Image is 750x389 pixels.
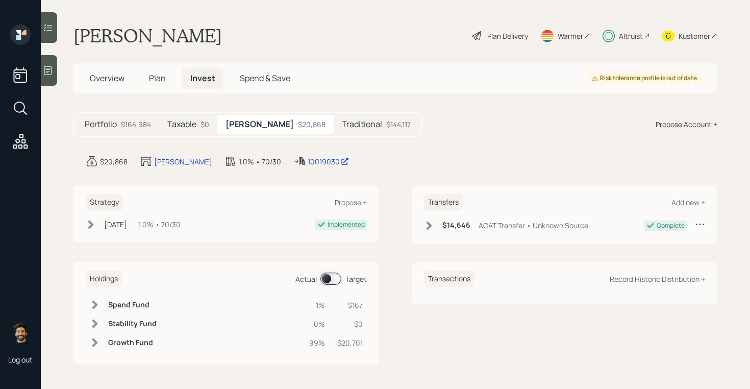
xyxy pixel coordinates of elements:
div: $164,984 [121,119,151,130]
div: Plan Delivery [487,31,528,41]
div: Record Historic Distribution + [610,274,705,284]
div: $20,868 [100,156,128,167]
h6: Stability Fund [108,320,157,328]
h6: Spend Fund [108,301,157,309]
div: Altruist [619,31,643,41]
div: Warmer [558,31,583,41]
div: ACAT Transfer • Unknown Source [479,220,588,231]
div: Log out [8,355,33,364]
h6: Holdings [86,271,122,287]
img: eric-schwartz-headshot.png [10,322,31,343]
div: $0 [337,319,363,329]
div: 1.0% • 70/30 [239,156,281,167]
div: $20,701 [337,337,363,348]
span: Invest [190,72,215,84]
div: Kustomer [679,31,710,41]
div: 10019030 [308,156,349,167]
div: Implemented [328,220,365,229]
h5: Portfolio [85,119,117,129]
div: $20,868 [298,119,326,130]
div: $0 [201,119,209,130]
h5: [PERSON_NAME] [226,119,294,129]
div: Propose + [335,198,367,207]
div: Add new + [671,198,705,207]
span: Overview [90,72,124,84]
div: 1.0% • 70/30 [138,219,181,230]
h6: $14,646 [442,221,470,230]
h5: Traditional [342,119,382,129]
h6: Growth Fund [108,338,157,347]
div: 0% [309,319,325,329]
h5: Taxable [167,119,196,129]
div: 99% [309,337,325,348]
div: $144,117 [386,119,411,130]
h1: [PERSON_NAME] [73,25,222,47]
div: Complete [657,221,685,230]
h6: Strategy [86,194,123,211]
div: $167 [337,300,363,310]
span: Spend & Save [240,72,290,84]
span: Plan [149,72,166,84]
div: Risk tolerance profile is out of date [592,74,697,83]
div: [DATE] [104,219,127,230]
div: Propose Account + [656,119,717,130]
h6: Transfers [424,194,463,211]
div: [PERSON_NAME] [154,156,212,167]
div: Target [345,274,367,284]
div: Actual [295,274,317,284]
h6: Transactions [424,271,474,287]
div: 1% [309,300,325,310]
